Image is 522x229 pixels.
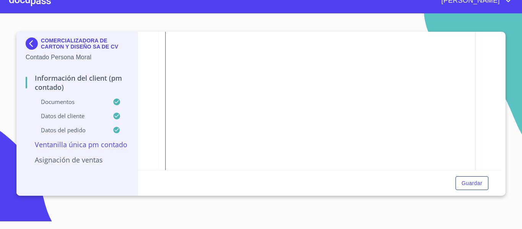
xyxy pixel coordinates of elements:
p: Asignación de Ventas [26,155,128,164]
p: COMERCIALIZADORA DE CARTON Y DISEÑO SA DE CV [41,37,128,50]
p: Contado Persona Moral [26,53,128,62]
p: Documentos [26,98,113,106]
p: Ventanilla única PM contado [26,140,128,149]
button: Guardar [456,176,488,190]
p: Información del Client (PM contado) [26,73,128,92]
iframe: Acta Constitutiva con poderes [165,18,476,224]
img: Docupass spot blue [26,37,41,50]
span: Guardar [462,179,482,188]
p: Datos del cliente [26,112,113,120]
p: Datos del pedido [26,126,113,134]
div: COMERCIALIZADORA DE CARTON Y DISEÑO SA DE CV [26,37,128,53]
